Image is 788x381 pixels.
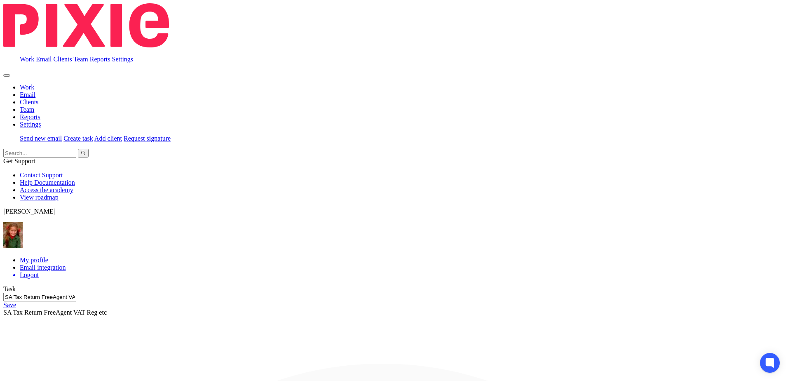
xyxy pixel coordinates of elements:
[78,149,89,158] button: Search
[53,56,72,63] a: Clients
[20,91,35,98] a: Email
[20,135,62,142] a: Send new email
[3,3,169,47] img: Pixie
[3,293,785,316] div: SA Tax Return FreeAgent VAT Reg etc
[20,264,66,271] a: Email integration
[3,309,785,316] div: SA Tax Return FreeAgent VAT Reg etc
[124,135,171,142] a: Request signature
[3,301,16,308] a: Save
[3,149,76,158] input: Search
[90,56,110,63] a: Reports
[20,84,34,91] a: Work
[20,179,75,186] a: Help Documentation
[73,56,88,63] a: Team
[20,113,40,120] a: Reports
[3,208,785,215] p: [PERSON_NAME]
[3,158,35,165] span: Get Support
[63,135,93,142] a: Create task
[20,99,38,106] a: Clients
[20,194,59,201] a: View roadmap
[20,186,73,193] a: Access the academy
[20,172,63,179] a: Contact Support
[20,271,785,279] a: Logout
[20,56,34,63] a: Work
[3,222,23,248] img: sallycropped.JPG
[20,106,34,113] a: Team
[94,135,122,142] a: Add client
[36,56,52,63] a: Email
[20,271,39,278] span: Logout
[112,56,134,63] a: Settings
[20,256,48,263] a: My profile
[3,285,16,292] label: Task
[20,121,41,128] a: Settings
